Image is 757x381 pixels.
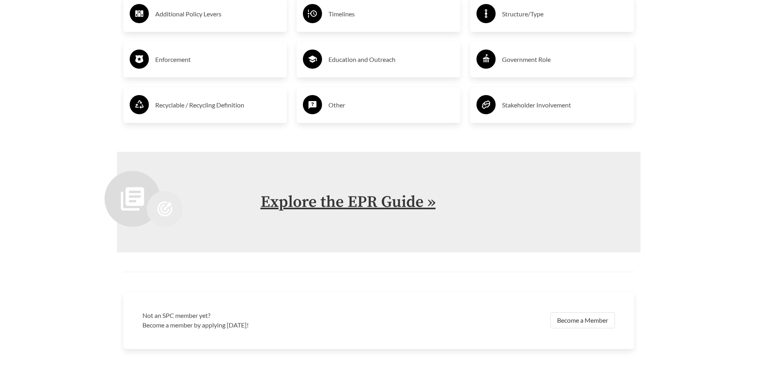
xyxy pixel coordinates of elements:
p: Become a member by applying [DATE]! [142,320,374,330]
h3: Government Role [502,53,628,66]
h3: Additional Policy Levers [155,8,281,20]
h3: Stakeholder Involvement [502,99,628,111]
h3: Recyclable / Recycling Definition [155,99,281,111]
h3: Structure/Type [502,8,628,20]
h3: Education and Outreach [328,53,454,66]
a: Become a Member [550,312,615,328]
h3: Enforcement [155,53,281,66]
h3: Timelines [328,8,454,20]
h3: Other [328,99,454,111]
h3: Not an SPC member yet? [142,311,374,320]
a: Explore the EPR Guide » [261,192,436,212]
